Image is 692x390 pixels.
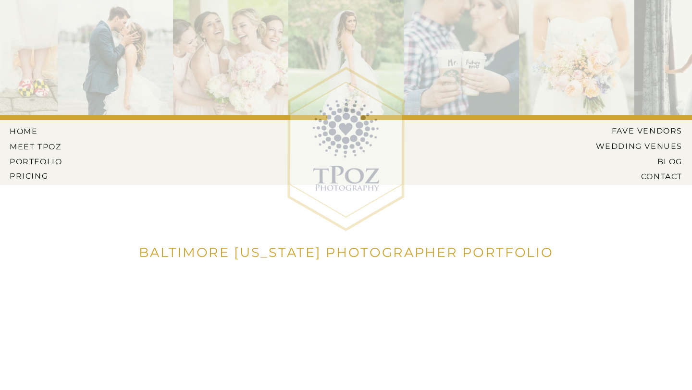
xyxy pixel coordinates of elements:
a: Pricing [10,171,64,180]
a: HOME [10,127,53,135]
a: PORTFOLIO [10,157,64,166]
a: CONTACT [607,172,682,181]
a: Fave Vendors [604,126,682,135]
a: MEET tPoz [10,142,62,151]
a: Wedding Venues [581,142,682,150]
a: BLOG [588,157,682,166]
h1: Baltimore [US_STATE] Photographer Portfolio [128,245,565,262]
